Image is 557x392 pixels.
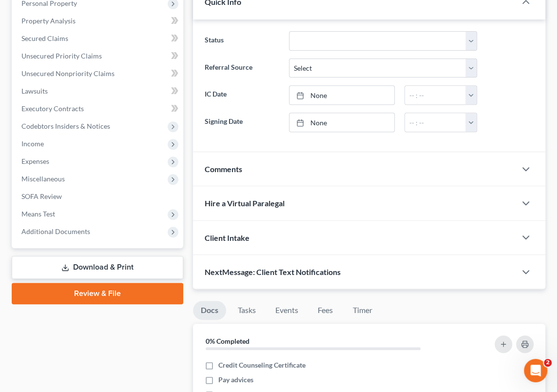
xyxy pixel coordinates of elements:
span: NextMessage: Client Text Notifications [205,267,341,276]
a: Unsecured Nonpriority Claims [14,65,183,82]
a: Property Analysis [14,12,183,30]
span: Hire a Virtual Paralegal [205,198,285,208]
a: Review & File [12,283,183,304]
a: Events [268,301,306,320]
span: Property Analysis [21,17,76,25]
input: -- : -- [405,86,466,104]
span: Comments [205,164,242,174]
span: Pay advices [218,375,253,385]
span: Additional Documents [21,227,90,235]
span: Unsecured Nonpriority Claims [21,69,115,78]
a: Unsecured Priority Claims [14,47,183,65]
strong: 0% Completed [206,337,250,345]
label: IC Date [200,85,285,105]
a: Timer [345,301,380,320]
span: Client Intake [205,233,250,242]
input: -- : -- [405,113,466,132]
a: Tasks [230,301,264,320]
span: Codebtors Insiders & Notices [21,122,110,130]
a: Download & Print [12,256,183,279]
span: Expenses [21,157,49,165]
label: Status [200,31,285,51]
a: Docs [193,301,226,320]
label: Referral Source [200,59,285,78]
a: Executory Contracts [14,100,183,118]
a: Secured Claims [14,30,183,47]
span: Secured Claims [21,34,68,42]
span: SOFA Review [21,192,62,200]
span: Lawsuits [21,87,48,95]
span: Credit Counseling Certificate [218,360,306,370]
label: Signing Date [200,113,285,132]
span: Unsecured Priority Claims [21,52,102,60]
a: Lawsuits [14,82,183,100]
a: None [289,86,394,104]
a: Fees [310,301,341,320]
a: SOFA Review [14,188,183,205]
span: Means Test [21,210,55,218]
span: 2 [544,359,552,367]
iframe: Intercom live chat [524,359,547,382]
a: None [289,113,394,132]
span: Miscellaneous [21,175,65,183]
span: Executory Contracts [21,104,84,113]
span: Income [21,139,44,148]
